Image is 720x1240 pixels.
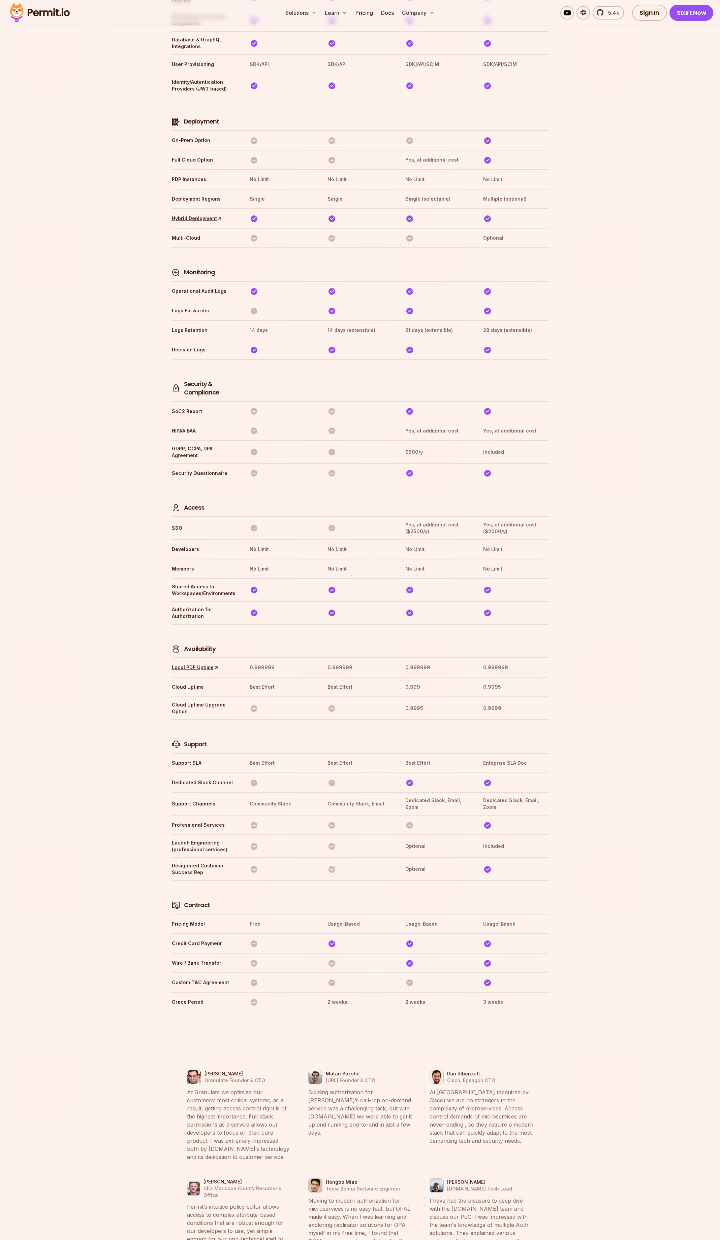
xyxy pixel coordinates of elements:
th: SDK/API/SCIM [405,59,471,70]
th: Single [249,194,315,204]
th: 14 days (extensible) [327,325,393,336]
img: Tal Saiag | Granulate Founder & CTO [187,1068,201,1086]
th: Dedicated Slack, Email, Zoom [405,797,471,811]
th: 0.9999 [483,701,549,715]
th: $500/y [405,445,471,459]
th: User Provisioning [171,59,237,70]
th: SSO [171,521,237,535]
th: Enteprise SLA Doc [483,758,549,768]
h4: Security & Compliance [184,380,237,397]
img: Deployment [172,118,180,126]
th: Deployment Regions [171,194,237,204]
img: Ran Ribenzaft | Cisco, Epsagon CTO [430,1068,443,1086]
th: Dedicated Slack Channel [171,777,237,788]
h4: Availability [184,645,216,653]
p: Ran Ribenzaft [447,1070,495,1077]
span: ↑ [212,663,220,671]
th: Multi-Cloud [171,233,237,243]
th: 0.999999 [483,662,549,673]
p: [DOMAIN_NAME] Tech Lead [447,1185,512,1192]
th: Logs Forwarder [171,305,237,316]
th: Free [249,919,315,929]
th: Dedicated Slack, Email, Zoom [483,797,549,811]
p: [PERSON_NAME] [204,1178,291,1185]
th: Yes, at additional cost ($2500/y) [405,521,471,535]
th: Community Slack, Email [327,797,393,811]
th: Decision Logs [171,344,237,355]
p: [PERSON_NAME] [447,1179,512,1185]
th: Yes, at additional cost [405,425,471,436]
th: Support SLA [171,758,237,768]
img: Pawel Englert | Beekeeper.io Tech Lead [430,1177,443,1194]
th: 21 days (extensible) [405,325,471,336]
p: Tesla Senior Software Engineer [326,1185,400,1192]
p: [PERSON_NAME] [205,1070,265,1077]
th: Single [327,194,393,204]
th: SDK/API [327,59,393,70]
a: Local PDP Uptime↑ [172,664,218,671]
th: Professional Services [171,820,237,830]
th: HIPAA BAA [171,425,237,436]
th: Credit Card Payment [171,938,237,949]
th: Members [171,563,237,574]
th: PDP Instances [171,174,237,185]
th: 0.999999 [249,662,315,673]
th: No Limit [483,544,549,555]
th: Security Questionnaire [171,468,237,479]
th: 0.9995 [483,682,549,692]
th: 0.9995 [405,701,471,715]
th: Authorization for Authorization [171,606,237,620]
img: Availability [172,645,180,653]
th: No Limit [483,563,549,574]
th: Usage-Based [327,919,393,929]
img: Contract [172,901,180,909]
th: Best Effort [327,682,393,692]
th: Optional [483,233,549,243]
img: Nate Young | CIO, Maricopa County Recorder's Office [187,1180,200,1197]
th: No Limit [249,544,315,555]
a: Hybrid Deployment↑ [172,215,222,222]
p: CIO, Maricopa County Recorder's Office [204,1185,291,1199]
th: Single (selectable) [405,194,471,204]
th: Pricing Model [171,919,237,929]
th: Shared Access to Workspaces/Environments [171,583,237,597]
h4: Monitoring [184,268,215,277]
img: Monitoring [172,268,180,277]
th: Usage-Based [405,919,471,929]
th: Yes, at additional cost [405,154,471,165]
th: Support Channels [171,797,237,811]
span: ↑ [215,214,223,222]
button: Company [399,6,437,20]
th: No Limit [249,563,315,574]
th: Identity/Autentication Providers (JWT based) [171,78,237,93]
a: Docs [378,6,397,20]
th: Included [483,839,549,853]
img: Support [172,740,180,749]
a: Start Now [669,5,714,21]
th: Wire / Bank Transfer [171,958,237,968]
th: No Limit [327,563,393,574]
th: 2 weeks [327,997,393,1007]
img: Permit logo [7,1,73,24]
th: GDPR, CCPA, DPA Agreement [171,445,237,459]
th: Best Effort [405,758,471,768]
th: Best Effort [249,758,315,768]
th: Optional [405,862,471,876]
th: Custom T&C Agreement [171,977,237,988]
p: Cisco, Epsagon CTO [447,1077,495,1084]
th: Operational Audit Logs [171,286,237,297]
th: 0.999 [405,682,471,692]
th: 28 days (extensible) [483,325,549,336]
h4: Support [184,740,207,749]
th: 3 weeks [483,997,549,1007]
th: Included [483,445,549,459]
blockquote: At [GEOGRAPHIC_DATA] (acquired by Cisco) we are no strangers to the complexity of microservices. ... [430,1088,533,1145]
th: No Limit [483,174,549,185]
button: Solutions [283,6,319,20]
th: No Limit [405,563,471,574]
th: SDK/API/SCIM [483,59,549,70]
h4: Access [184,504,204,512]
th: 0.999999 [405,662,471,673]
th: No Limit [327,174,393,185]
th: Best Effort [327,758,393,768]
